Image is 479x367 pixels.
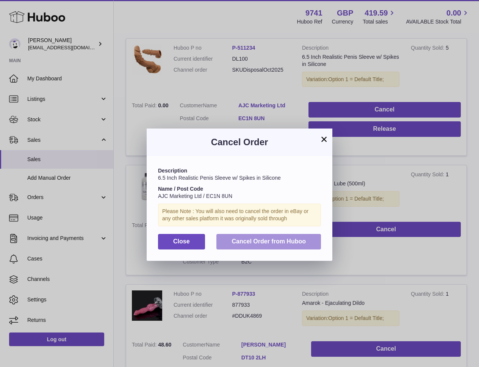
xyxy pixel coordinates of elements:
h3: Cancel Order [158,136,321,148]
span: Close [173,238,190,245]
button: × [319,135,329,144]
span: AJC Marketing Ltd / EC1N 8UN [158,193,232,199]
span: Cancel Order from Huboo [232,238,306,245]
button: Cancel Order from Huboo [216,234,321,249]
div: Please Note : You will also need to cancel the order in eBay or any other sales platform it was o... [158,204,321,226]
span: 6.5 Inch Realistic Penis Sleeve w/ Spikes in Silicone [158,175,281,181]
strong: Description [158,168,187,174]
button: Close [158,234,205,249]
strong: Name / Post Code [158,186,203,192]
